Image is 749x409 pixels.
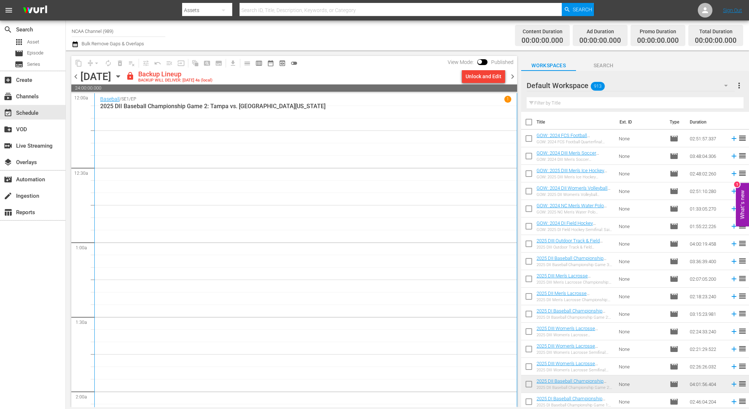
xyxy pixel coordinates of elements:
[537,273,611,289] a: 2025 DIII Men's Lacrosse Championship: [PERSON_NAME] vs. Tufts
[687,130,727,147] td: 02:51:57.337
[730,205,738,213] svg: Add to Schedule
[462,70,505,83] button: Unlock and Edit
[670,397,678,406] span: Episode
[637,37,679,45] span: 00:00:00.000
[4,76,12,84] span: Create
[537,150,609,167] a: GOW: 2024 DIII Men's Soccer Championship: [US_STATE] College vs. Amherst
[687,147,727,165] td: 03:48:04.306
[4,125,12,134] span: VOD
[4,109,12,117] span: Schedule
[579,26,621,37] div: Ad Duration
[537,255,606,272] a: 2025 DII Baseball Championship Game 3: Central [US_STATE] vs. [GEOGRAPHIC_DATA]
[723,7,742,13] a: Sign Out
[616,130,667,147] td: None
[670,239,678,248] span: Episode
[616,323,667,340] td: None
[537,227,613,232] div: GOW: 2025 DI Field Hockey Semifinal: Saint Joseph's vs. [US_STATE]
[738,379,747,388] span: reorder
[537,140,613,144] div: GOW: 2024 FCS Football Quarterfinal: [US_STATE] vs. UC [PERSON_NAME]
[730,222,738,230] svg: Add to Schedule
[730,327,738,336] svg: Add to Schedule
[71,84,517,92] span: 24:00:00.000
[152,57,163,69] span: Revert to Primary Episode
[537,245,613,250] div: 2025 DIII Outdoor Track & Field Championship: Day Three with LG Postgame Show
[670,274,678,283] span: Episode
[687,235,727,253] td: 04:00:19.458
[738,397,747,406] span: reorder
[114,57,126,69] span: Select an event to delete
[537,238,607,254] a: 2025 DIII Outdoor Track & Field Championship: Day Three with LG Postgame Show
[102,57,114,69] span: Loop Content
[121,96,131,102] p: SE1 /
[126,57,138,69] span: Clear Lineup
[201,57,213,69] span: Create Search Block
[537,210,613,215] div: GOW: 2025 NC Men's Water Polo Championship: UCLA vs. [GEOGRAPHIC_DATA][US_STATE]
[537,280,613,285] div: 2025 DIII Men's Lacrosse Championship: [PERSON_NAME] vs. Tufts
[15,60,23,69] span: Series
[477,59,482,64] span: Toggle to switch from Published to Draft view.
[507,96,509,102] p: 1
[670,204,678,213] span: Episode
[187,56,201,70] span: Refresh All Search Blocks
[276,57,288,69] span: View Backup
[4,6,13,15] span: menu
[734,181,740,187] div: 1
[537,220,596,237] a: GOW: 2024 DI Field Hockey Semifinal: Saint Joseph's vs. [US_STATE]
[730,135,738,143] svg: Add to Schedule
[213,57,225,69] span: Create Series Block
[138,78,212,83] div: BACKUP WILL DELIVER: [DATE] 4a (local)
[616,253,667,270] td: None
[616,375,667,393] td: None
[537,133,601,149] a: GOW: 2024 FCS Football Quarterfinal: [US_STATE] vs. UC [PERSON_NAME]
[537,185,611,202] a: GOW: 2024 DII Women's Volleyball Championship: [PERSON_NAME] vs. San Francisco State
[537,350,613,355] div: 2025 DIII Women's Lacrosse Semifinal: Gettysburg vs. Tufts
[4,192,12,200] span: Ingestion
[738,134,747,143] span: reorder
[80,71,111,83] div: [DATE]
[126,72,135,80] span: lock
[730,187,738,195] svg: Add to Schedule
[444,59,477,65] span: View Mode:
[100,96,120,102] a: Baseball
[738,327,747,336] span: reorder
[537,291,607,302] a: 2025 DII Men's Lacrosse Championship: Tampa vs. Adelphi
[175,57,187,69] span: Update Metadata from Key Asset
[4,208,12,217] span: Reports
[27,49,44,57] span: Episode
[253,57,265,69] span: Week Calendar View
[15,38,23,46] span: Asset
[738,239,747,248] span: reorder
[290,60,298,67] span: toggle_off
[735,77,744,94] button: more_vert
[522,26,563,37] div: Content Duration
[73,57,84,69] span: Copy Lineup
[687,323,727,340] td: 02:24:33.240
[265,57,276,69] span: Month Calendar View
[616,288,667,305] td: None
[616,165,667,182] td: None
[537,403,613,408] div: 2025 DI Baseball Championship Game 1: LSU vs. Coastal Carolina
[288,57,300,69] span: 24 hours Lineup View is OFF
[616,358,667,375] td: None
[730,310,738,318] svg: Add to Schedule
[255,60,263,67] span: calendar_view_week_outlined
[730,275,738,283] svg: Add to Schedule
[730,257,738,265] svg: Add to Schedule
[84,57,102,69] span: Remove Gaps & Overlaps
[695,37,737,45] span: 00:00:00.000
[687,270,727,288] td: 02:07:05.200
[670,327,678,336] span: Episode
[738,151,747,160] span: reorder
[71,72,80,81] span: chevron_left
[687,182,727,200] td: 02:51:10.280
[665,112,685,132] th: Type
[138,56,152,70] span: Customize Events
[670,345,678,353] span: Episode
[687,200,727,217] td: 01:33:05.270
[4,175,12,184] span: Automation
[687,288,727,305] td: 02:18:23.240
[100,103,511,110] p: 2025 DII Baseball Championship Game 2: Tampa vs. [GEOGRAPHIC_DATA][US_STATE]
[670,380,678,389] span: Episode
[616,182,667,200] td: None
[616,270,667,288] td: None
